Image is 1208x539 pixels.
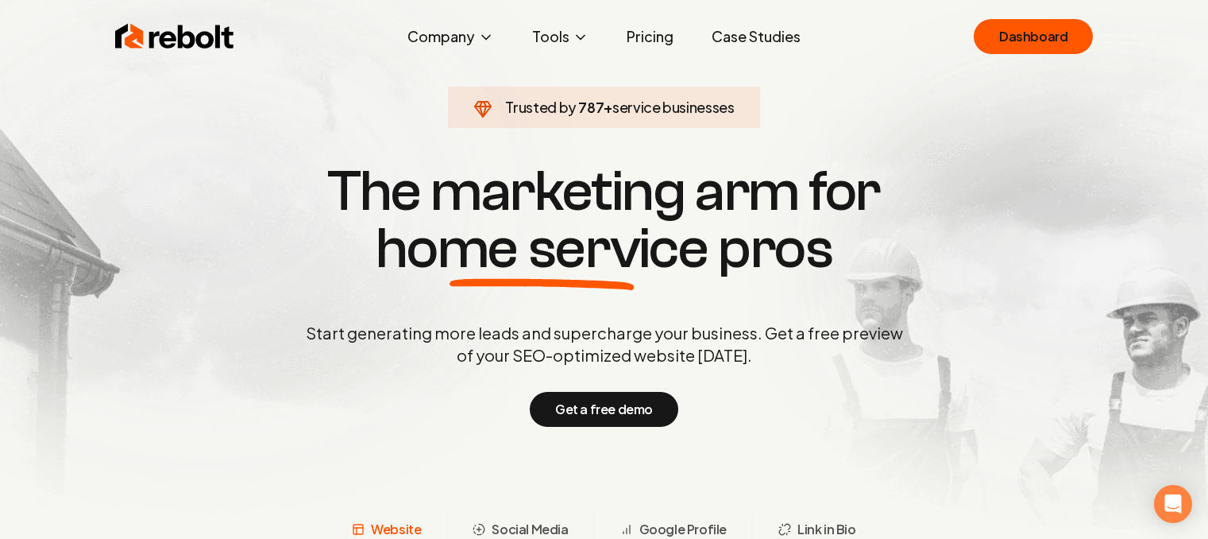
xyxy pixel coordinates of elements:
span: Link in Bio [797,520,856,539]
span: 787 [578,96,604,118]
button: Tools [519,21,601,52]
a: Pricing [614,21,686,52]
span: + [604,98,612,116]
button: Get a free demo [530,392,678,427]
a: Dashboard [974,19,1093,54]
span: home service [376,220,708,277]
span: Trusted by [505,98,576,116]
a: Case Studies [699,21,813,52]
span: Website [371,520,421,539]
p: Start generating more leads and supercharge your business. Get a free preview of your SEO-optimiz... [303,322,906,366]
span: Social Media [492,520,568,539]
span: Google Profile [639,520,727,539]
img: Rebolt Logo [115,21,234,52]
button: Company [395,21,507,52]
div: Open Intercom Messenger [1154,485,1192,523]
h1: The marketing arm for pros [223,163,986,277]
span: service businesses [612,98,735,116]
